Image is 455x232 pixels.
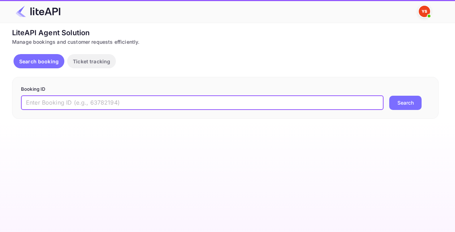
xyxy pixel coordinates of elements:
img: LiteAPI Logo [16,6,60,17]
div: Manage bookings and customer requests efficiently. [12,38,439,46]
p: Booking ID [21,86,430,93]
p: Search booking [19,58,59,65]
p: Ticket tracking [73,58,110,65]
img: Yandex Support [419,6,430,17]
button: Search [389,96,422,110]
div: LiteAPI Agent Solution [12,27,439,38]
input: Enter Booking ID (e.g., 63782194) [21,96,384,110]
